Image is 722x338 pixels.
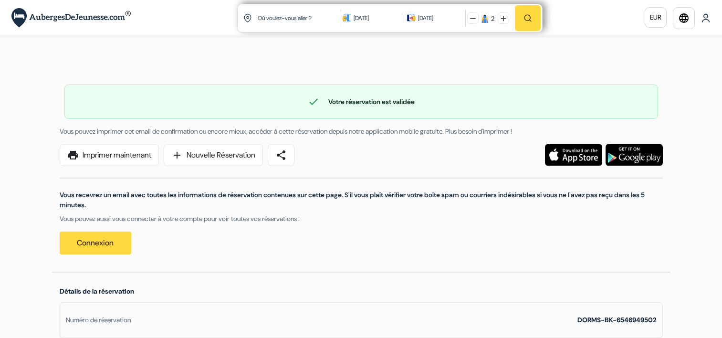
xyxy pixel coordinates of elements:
span: print [67,149,79,161]
a: language [673,7,695,29]
div: [DATE] [354,13,397,23]
i: language [678,12,690,24]
img: minus [470,16,476,21]
img: User Icon [701,13,711,23]
input: Ville, université ou logement [257,6,343,30]
span: share [275,149,287,161]
img: location icon [243,14,252,22]
img: calendarIcon icon [343,13,351,22]
span: check [308,96,319,107]
p: Vous recevrez un email avec toutes les informations de réservation contenues sur cette page. S'il... [60,190,663,210]
a: Connexion [60,232,131,254]
strong: DORMS-BK-6546949502 [577,316,657,324]
span: add [171,149,183,161]
img: Téléchargez l'application gratuite [606,144,663,166]
img: calendarIcon icon [407,13,416,22]
img: AubergesDeJeunesse.com [11,8,131,28]
div: Numéro de réservation [66,315,131,325]
span: Vous pouvez imprimer cet email de confirmation ou encore mieux, accéder à cette réservation depui... [60,127,512,136]
a: printImprimer maintenant [60,144,159,166]
div: [DATE] [418,13,433,23]
p: Vous pouvez aussi vous connecter à votre compte pour voir toutes vos réservations : [60,214,663,224]
a: addNouvelle Réservation [164,144,263,166]
img: plus [501,16,506,21]
a: EUR [645,7,667,28]
img: guest icon [481,14,489,23]
img: Téléchargez l'application gratuite [545,144,602,166]
a: share [268,144,294,166]
span: Détails de la réservation [60,287,134,296]
div: 2 [491,14,494,24]
div: Votre réservation est validée [65,96,658,107]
